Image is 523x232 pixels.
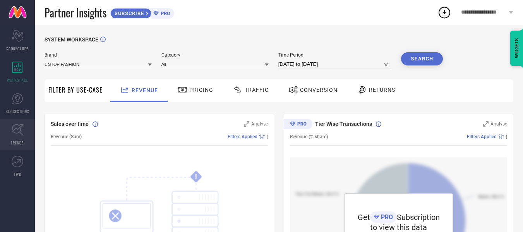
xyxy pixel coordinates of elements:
[189,87,213,93] span: Pricing
[110,6,174,19] a: SUBSCRIBEPRO
[48,85,103,95] span: Filter By Use-Case
[369,87,395,93] span: Returns
[195,172,197,181] tspan: !
[14,171,21,177] span: FWD
[6,108,29,114] span: SUGGESTIONS
[267,134,268,139] span: |
[437,5,451,19] div: Open download list
[244,121,249,127] svg: Zoom
[245,87,269,93] span: Traffic
[6,46,29,52] span: SCORECARDS
[300,87,338,93] span: Conversion
[278,52,392,58] span: Time Period
[379,213,393,221] span: PRO
[111,10,146,16] span: SUBSCRIBE
[483,121,489,127] svg: Zoom
[251,121,268,127] span: Analyse
[7,77,28,83] span: WORKSPACE
[51,121,89,127] span: Sales over time
[358,213,370,222] span: Get
[490,121,507,127] span: Analyse
[506,134,507,139] span: |
[401,52,443,65] button: Search
[315,121,372,127] span: Tier Wise Transactions
[397,213,440,222] span: Subscription
[370,223,427,232] span: to view this data
[228,134,257,139] span: Filters Applied
[284,119,312,131] div: Premium
[161,52,269,58] span: Category
[11,140,24,146] span: TRENDS
[290,134,328,139] span: Revenue (% share)
[45,36,98,43] span: SYSTEM WORKSPACE
[467,134,497,139] span: Filters Applied
[45,52,152,58] span: Brand
[132,87,158,93] span: Revenue
[278,60,392,69] input: Select time period
[45,5,106,21] span: Partner Insights
[159,10,170,16] span: PRO
[51,134,82,139] span: Revenue (Sum)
